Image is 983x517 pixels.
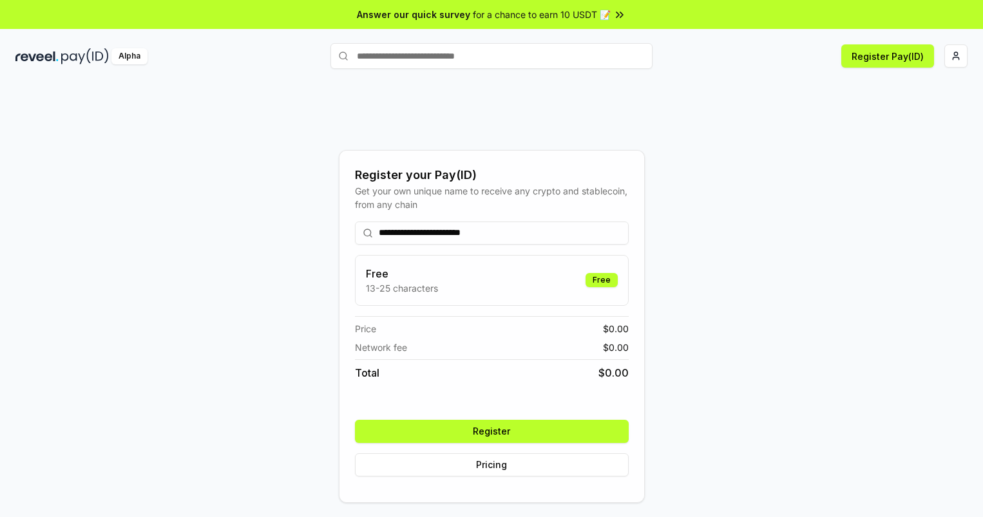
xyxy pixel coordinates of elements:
[355,341,407,354] span: Network fee
[355,365,379,381] span: Total
[15,48,59,64] img: reveel_dark
[355,420,629,443] button: Register
[355,322,376,335] span: Price
[598,365,629,381] span: $ 0.00
[366,266,438,281] h3: Free
[841,44,934,68] button: Register Pay(ID)
[603,341,629,354] span: $ 0.00
[355,166,629,184] div: Register your Pay(ID)
[355,453,629,476] button: Pricing
[357,8,470,21] span: Answer our quick survey
[473,8,611,21] span: for a chance to earn 10 USDT 📝
[355,184,629,211] div: Get your own unique name to receive any crypto and stablecoin, from any chain
[603,322,629,335] span: $ 0.00
[111,48,148,64] div: Alpha
[586,273,618,287] div: Free
[61,48,109,64] img: pay_id
[366,281,438,295] p: 13-25 characters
